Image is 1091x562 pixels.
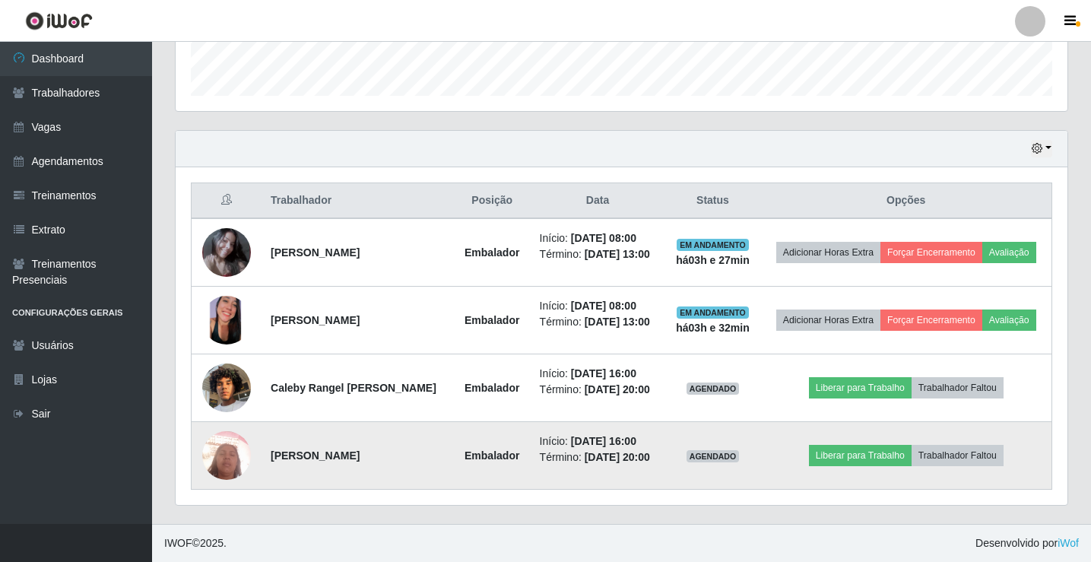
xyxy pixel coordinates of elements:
strong: Embalador [465,382,519,394]
strong: Embalador [465,314,519,326]
img: 1710941214559.jpeg [202,423,251,488]
strong: Embalador [465,246,519,259]
strong: [PERSON_NAME] [271,246,360,259]
img: CoreUI Logo [25,11,93,30]
strong: há 03 h e 27 min [676,254,750,266]
span: AGENDADO [687,450,740,462]
span: EM ANDAMENTO [677,306,749,319]
button: Adicionar Horas Extra [776,242,880,263]
button: Trabalhador Faltou [912,377,1004,398]
time: [DATE] 16:00 [571,435,636,447]
time: [DATE] 20:00 [585,451,650,463]
time: [DATE] 13:00 [585,248,650,260]
span: IWOF [164,537,192,549]
span: EM ANDAMENTO [677,239,749,251]
th: Opções [760,183,1051,219]
strong: Embalador [465,449,519,462]
li: Término: [540,449,656,465]
th: Status [664,183,760,219]
li: Término: [540,382,656,398]
li: Início: [540,433,656,449]
img: 1749933498103.jpeg [202,355,251,420]
button: Forçar Encerramento [880,310,982,331]
time: [DATE] 08:00 [571,300,636,312]
strong: há 03 h e 32 min [676,322,750,334]
span: © 2025 . [164,535,227,551]
li: Término: [540,314,656,330]
strong: [PERSON_NAME] [271,449,360,462]
img: 1707873977583.jpeg [202,224,251,280]
time: [DATE] 20:00 [585,383,650,395]
button: Liberar para Trabalho [809,377,912,398]
strong: [PERSON_NAME] [271,314,360,326]
th: Posição [454,183,531,219]
span: Desenvolvido por [975,535,1079,551]
li: Início: [540,298,656,314]
a: iWof [1058,537,1079,549]
li: Início: [540,230,656,246]
strong: Caleby Rangel [PERSON_NAME] [271,382,436,394]
button: Liberar para Trabalho [809,445,912,466]
time: [DATE] 16:00 [571,367,636,379]
time: [DATE] 08:00 [571,232,636,244]
li: Início: [540,366,656,382]
img: 1741800377450.jpeg [202,296,251,345]
span: AGENDADO [687,383,740,395]
li: Término: [540,246,656,262]
button: Avaliação [982,310,1036,331]
button: Forçar Encerramento [880,242,982,263]
th: Data [531,183,665,219]
th: Trabalhador [262,183,454,219]
button: Trabalhador Faltou [912,445,1004,466]
button: Avaliação [982,242,1036,263]
button: Adicionar Horas Extra [776,310,880,331]
time: [DATE] 13:00 [585,316,650,328]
